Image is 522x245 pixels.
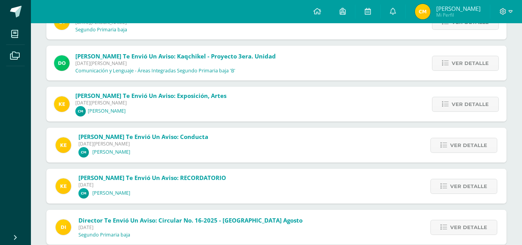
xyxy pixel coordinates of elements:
p: Segundo Primaria baja [75,27,127,33]
p: [PERSON_NAME] [88,108,126,114]
p: [PERSON_NAME] [92,149,130,155]
span: [PERSON_NAME] te envió un aviso: Exposición, artes [75,92,226,99]
span: Mi Perfil [436,12,481,18]
span: Ver detalle [450,220,487,235]
span: [PERSON_NAME] te envió un aviso: Kaqchikel - Proyecto 3era. Unidad [75,52,276,60]
span: Ver detalle [452,97,489,111]
p: Comunicación y Lenguaje - Áreas Integradas Segundo Primaria baja 'B' [75,68,235,74]
img: f0b35651ae50ff9c693c4cbd3f40c4bb.png [56,219,71,235]
img: 5e5d6490dce50ab838708e226bdbd5c8.png [78,188,89,199]
span: Director te envió un aviso: Circular No. 16-2025 - [GEOGRAPHIC_DATA] agosto [78,216,303,224]
img: 799bb6bbef0047e33078b76fbebe04e0.png [56,137,71,153]
span: [DATE][PERSON_NAME] [78,140,208,147]
span: [PERSON_NAME] te envió un aviso: RECORDATORIO [78,174,226,182]
img: 3539216fffea41f153926d05c68914f5.png [415,4,430,19]
img: 5e5d6490dce50ab838708e226bdbd5c8.png [78,147,89,158]
span: Ver detalle [452,56,489,70]
span: Ver detalle [450,179,487,194]
p: [PERSON_NAME] [92,190,130,196]
p: Segundo Primaria baja [78,232,130,238]
span: Ver detalle [450,138,487,152]
img: 6375f47eecb036952adb186a7dbdb664.png [54,55,70,71]
img: 799bb6bbef0047e33078b76fbebe04e0.png [56,178,71,194]
span: [DATE] [78,224,303,231]
img: 799bb6bbef0047e33078b76fbebe04e0.png [54,96,70,112]
img: 5e5d6490dce50ab838708e226bdbd5c8.png [75,106,86,117]
span: [DATE] [78,182,226,188]
span: [DATE][PERSON_NAME] [75,60,276,67]
span: [PERSON_NAME] [436,5,481,12]
span: [PERSON_NAME] te envió un aviso: Conducta [78,133,208,140]
span: [DATE][PERSON_NAME] [75,99,226,106]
